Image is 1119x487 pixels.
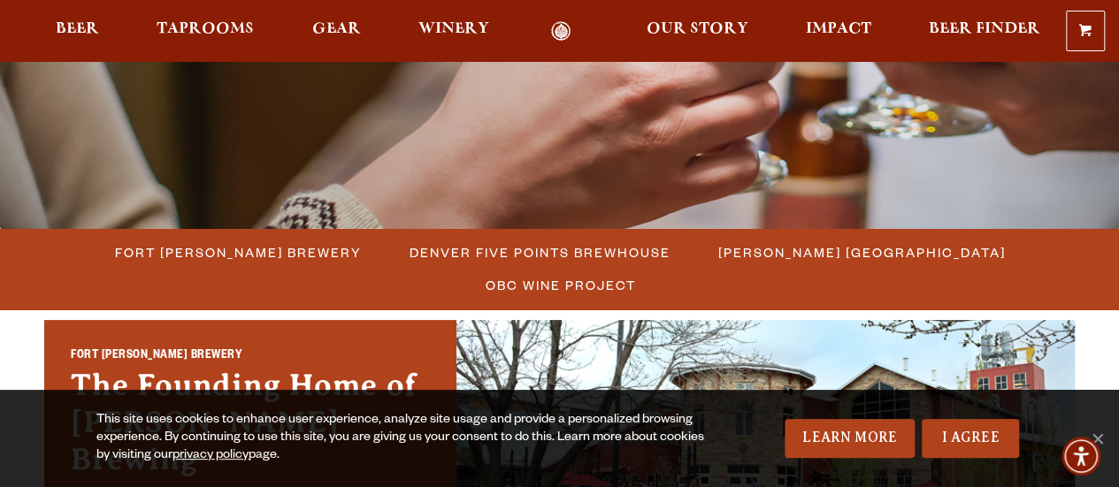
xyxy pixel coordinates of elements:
a: Winery [407,21,501,42]
a: I Agree [922,419,1019,458]
span: Beer Finder [929,22,1040,36]
a: Beer [44,21,111,42]
a: Impact [794,21,883,42]
span: Gear [312,22,361,36]
span: Beer [56,22,99,36]
a: [PERSON_NAME] [GEOGRAPHIC_DATA] [708,240,1015,265]
span: Our Story [647,22,748,36]
a: Denver Five Points Brewhouse [399,240,679,265]
span: [PERSON_NAME] [GEOGRAPHIC_DATA] [718,240,1006,265]
a: Taprooms [145,21,265,42]
div: Accessibility Menu [1062,437,1100,476]
a: Our Story [635,21,760,42]
a: Gear [301,21,372,42]
span: Denver Five Points Brewhouse [410,240,671,265]
a: OBC Wine Project [475,272,645,298]
a: Odell Home [528,21,594,42]
span: Taprooms [157,22,254,36]
h3: The Founding Home of [PERSON_NAME] Brewing [71,367,430,487]
h2: Fort [PERSON_NAME] Brewery [71,347,430,368]
a: Fort [PERSON_NAME] Brewery [104,240,371,265]
a: Beer Finder [917,21,1052,42]
span: Fort [PERSON_NAME] Brewery [115,240,362,265]
span: Impact [806,22,871,36]
a: privacy policy [172,449,249,463]
div: This site uses cookies to enhance user experience, analyze site usage and provide a personalized ... [96,412,715,465]
span: Winery [418,22,489,36]
a: Learn More [785,419,915,458]
span: OBC Wine Project [486,272,636,298]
